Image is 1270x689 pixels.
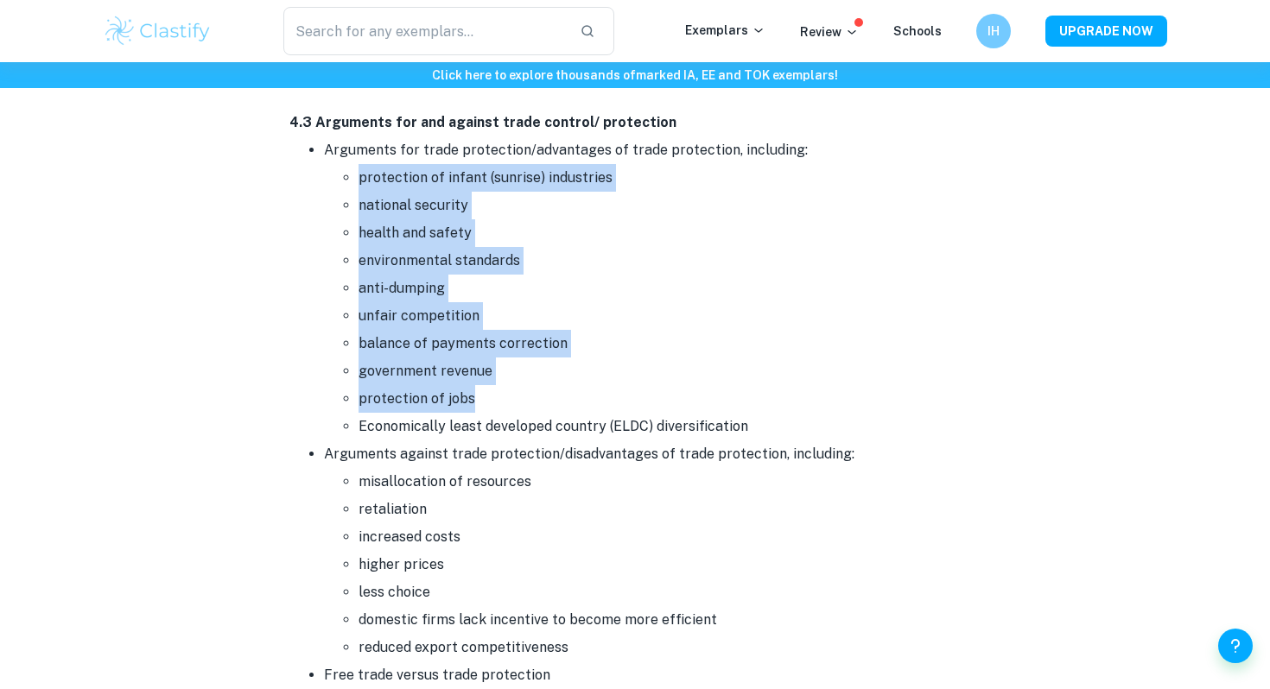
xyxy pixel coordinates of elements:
[359,496,981,523] li: retaliation
[976,14,1011,48] button: IH
[324,440,981,661] li: Arguments against trade protection/disadvantages of trade protection, including:
[359,275,981,302] li: anti-dumping
[359,578,981,606] li: less choice
[359,413,981,440] li: Economically least developed country (ELDC) diversification
[984,22,1004,41] h6: IH
[289,114,676,130] strong: 4.3 Arguments for and against trade control/ protection
[359,468,981,496] li: misallocation of resources
[324,136,981,440] li: Arguments for trade protection/advantages of trade protection, including:
[359,164,981,192] li: protection of infant (sunrise) industries
[324,661,981,689] li: Free trade versus trade protection
[359,219,981,247] li: health and safety
[893,24,942,38] a: Schools
[359,606,981,634] li: domestic firms lack incentive to become more efficient
[1045,16,1167,47] button: UPGRADE NOW
[3,66,1267,85] h6: Click here to explore thousands of marked IA, EE and TOK exemplars !
[800,22,859,41] p: Review
[103,14,213,48] img: Clastify logo
[1218,629,1253,663] button: Help and Feedback
[359,523,981,551] li: increased costs
[283,7,566,55] input: Search for any exemplars...
[359,634,981,661] li: reduced export competitiveness
[685,21,765,40] p: Exemplars
[359,357,981,385] li: government revenue
[359,302,981,330] li: unfair competition
[359,551,981,578] li: higher prices
[359,330,981,357] li: balance of payments correction
[359,385,981,413] li: protection of jobs
[359,192,981,219] li: national security
[359,247,981,275] li: environmental standards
